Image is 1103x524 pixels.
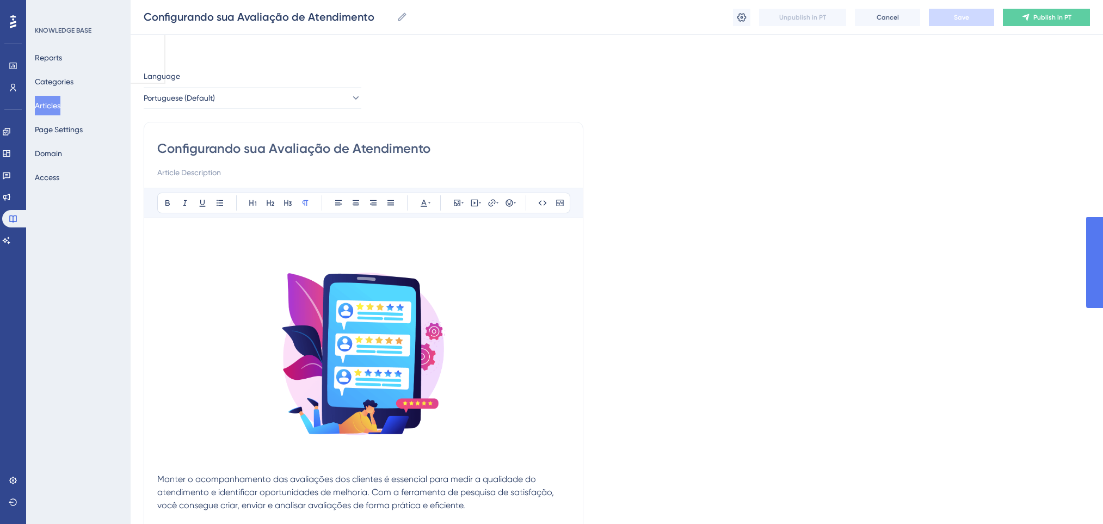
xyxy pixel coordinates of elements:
[157,474,556,510] span: Manter o acompanhamento das avaliações dos clientes é essencial para medir a qualidade do atendim...
[35,144,62,163] button: Domain
[144,70,180,83] span: Language
[1033,13,1071,22] span: Publish in PT
[144,91,215,104] span: Portuguese (Default)
[35,96,60,115] button: Articles
[35,120,83,139] button: Page Settings
[157,166,570,179] input: Article Description
[929,9,994,26] button: Save
[35,26,91,35] div: KNOWLEDGE BASE
[954,13,969,22] span: Save
[1003,9,1090,26] button: Publish in PT
[855,9,920,26] button: Cancel
[759,9,846,26] button: Unpublish in PT
[35,72,73,91] button: Categories
[35,48,62,67] button: Reports
[157,140,570,157] input: Article Title
[35,168,59,187] button: Access
[877,13,899,22] span: Cancel
[144,9,392,24] input: Article Name
[144,87,361,109] button: Portuguese (Default)
[779,13,826,22] span: Unpublish in PT
[1057,481,1090,514] iframe: UserGuiding AI Assistant Launcher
